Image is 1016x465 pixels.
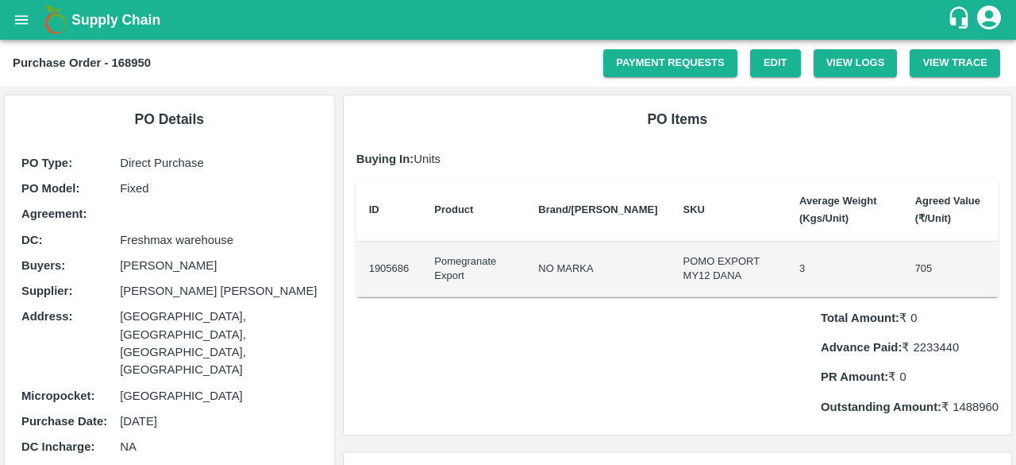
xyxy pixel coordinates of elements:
[421,242,525,297] td: Pomegranate Export
[821,309,999,327] p: ₹ 0
[799,195,877,224] b: Average Weight (Kgs/Unit)
[671,242,787,297] td: POMO EXPORT MY12 DANA
[21,234,42,246] b: DC :
[71,9,947,31] a: Supply Chain
[40,4,71,36] img: logo
[910,49,1000,77] button: View Trace
[120,387,317,405] p: [GEOGRAPHIC_DATA]
[356,150,999,168] p: Units
[21,259,65,272] b: Buyers :
[369,203,379,215] b: ID
[71,12,160,28] b: Supply Chain
[821,368,999,386] p: ₹ 0
[21,285,72,297] b: Supplier :
[356,242,422,297] td: 1905686
[120,154,317,172] p: Direct Purchase
[356,108,999,130] h6: PO Items
[821,312,899,324] b: Total Amount:
[120,308,317,378] p: [GEOGRAPHIC_DATA], [GEOGRAPHIC_DATA], [GEOGRAPHIC_DATA], [GEOGRAPHIC_DATA]
[750,49,801,77] a: Edit
[603,49,737,77] a: Payment Requests
[434,203,473,215] b: Product
[21,415,107,428] b: Purchase Date :
[3,2,40,38] button: open drawer
[21,182,79,195] b: PO Model :
[915,195,980,224] b: Agreed Value (₹/Unit)
[821,401,941,413] b: Outstanding Amount:
[120,180,317,197] p: Fixed
[787,242,902,297] td: 3
[21,389,94,402] b: Micropocket :
[821,398,999,416] p: ₹ 1488960
[120,257,317,274] p: [PERSON_NAME]
[902,242,999,297] td: 705
[17,108,321,130] h6: PO Details
[21,440,94,453] b: DC Incharge :
[525,242,670,297] td: NO MARKA
[21,207,87,220] b: Agreement:
[21,157,72,169] b: PO Type :
[21,310,72,323] b: Address :
[814,49,898,77] button: View Logs
[947,6,975,34] div: customer-support
[13,56,151,69] b: Purchase Order - 168950
[683,203,705,215] b: SKU
[120,438,317,455] p: NA
[821,339,999,356] p: ₹ 2233440
[356,153,414,165] b: Buying In:
[975,3,1003,37] div: account of current user
[120,413,317,430] p: [DATE]
[120,282,317,300] p: [PERSON_NAME] [PERSON_NAME]
[821,341,902,354] b: Advance Paid:
[538,203,657,215] b: Brand/[PERSON_NAME]
[120,231,317,249] p: Freshmax warehouse
[821,370,888,383] b: PR Amount:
